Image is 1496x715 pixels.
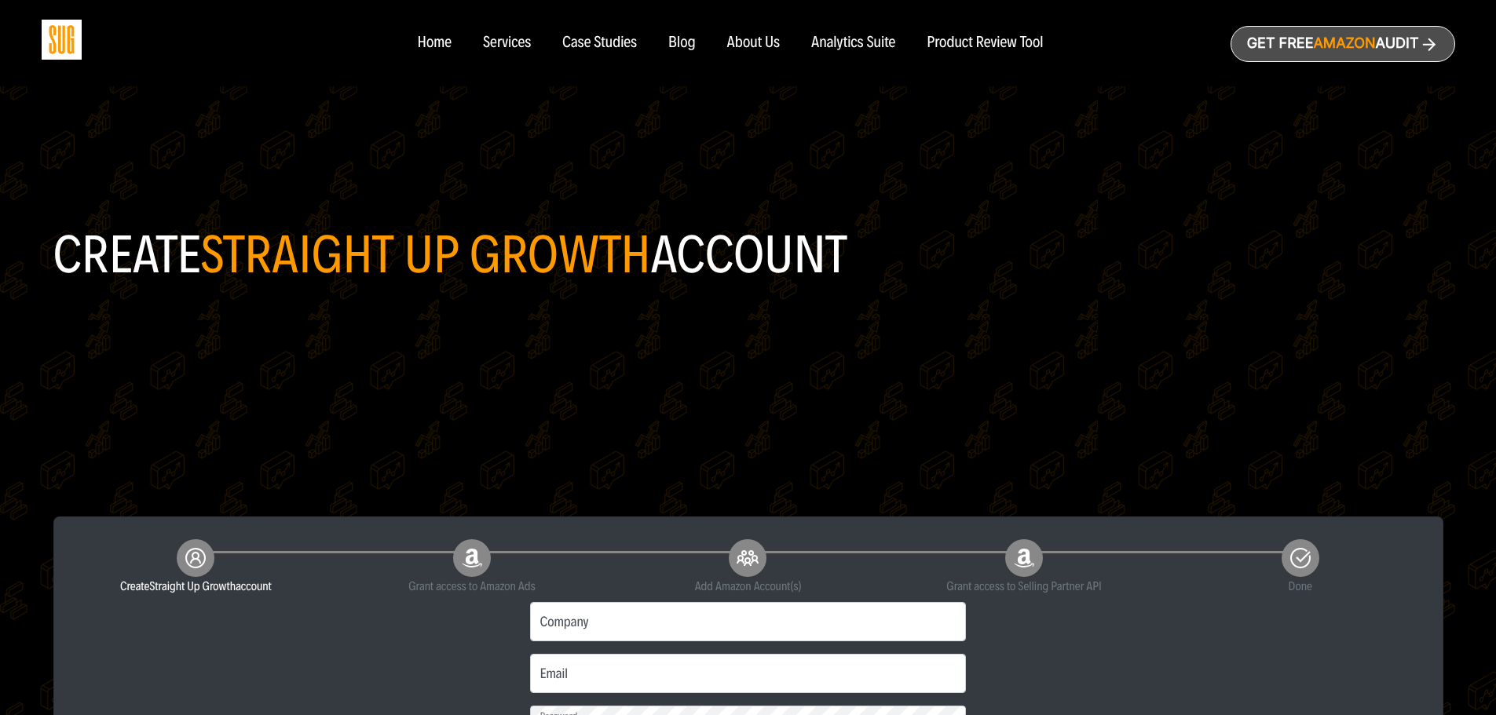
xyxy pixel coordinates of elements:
a: Analytics Suite [811,35,895,52]
span: Amazon [1313,35,1375,52]
a: Services [483,35,531,52]
a: Get freeAmazonAudit [1231,26,1455,62]
small: Add Amazon Account(s) [622,577,875,596]
a: Home [417,35,451,52]
a: About Us [727,35,781,52]
span: Straight Up Growth [200,224,650,286]
a: Product Review Tool [927,35,1043,52]
img: Sug [42,20,82,60]
a: Blog [668,35,696,52]
small: Done [1174,577,1427,596]
a: Case Studies [562,35,637,52]
input: Email [530,654,967,693]
input: Company [530,602,967,641]
small: Grant access to Amazon Ads [346,577,598,596]
h1: Create account [53,232,1443,279]
small: Grant access to Selling Partner API [898,577,1150,596]
span: Straight Up Growth [149,578,236,593]
small: Create account [70,577,323,596]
